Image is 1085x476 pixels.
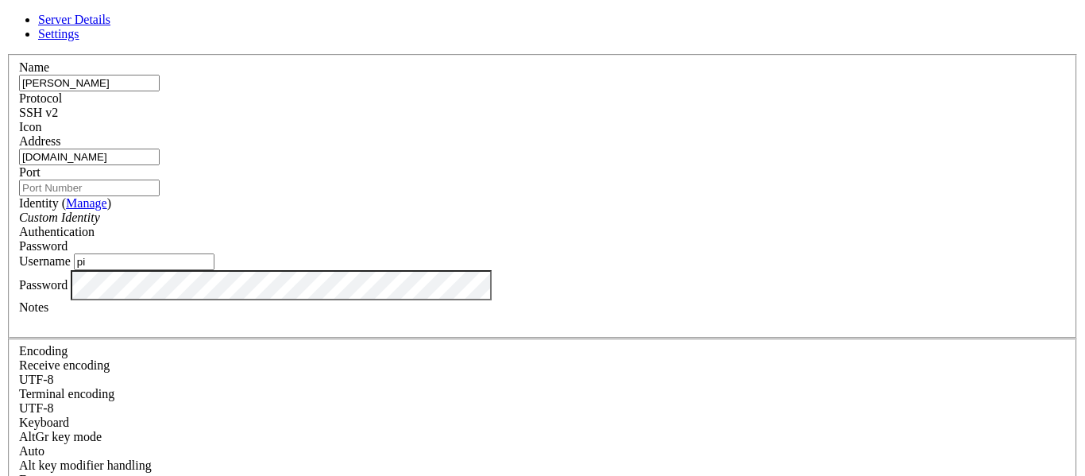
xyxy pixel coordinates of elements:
a: Settings [38,27,79,41]
label: Username [19,254,71,268]
label: Notes [19,300,48,314]
span: UTF-8 [19,373,54,386]
label: Icon [19,120,41,134]
input: Login Username [74,253,214,270]
label: Authentication [19,225,95,238]
div: UTF-8 [19,373,1066,387]
label: Keyboard [19,416,69,429]
i: Custom Identity [19,211,100,224]
span: UTF-8 [19,401,54,415]
div: Auto [19,444,1066,459]
label: Name [19,60,49,74]
span: ( ) [62,196,111,210]
label: Protocol [19,91,62,105]
div: Custom Identity [19,211,1066,225]
label: Set the expected encoding for data received from the host. If the encodings do not match, visual ... [19,430,102,443]
span: SSH v2 [19,106,58,119]
label: Address [19,134,60,148]
div: Password [19,239,1066,253]
label: Port [19,165,41,179]
a: Server Details [38,13,110,26]
x-row: FATAL ERROR: Connection refused [6,6,877,21]
input: Host Name or IP [19,149,160,165]
div: UTF-8 [19,401,1066,416]
span: Password [19,239,68,253]
input: Server Name [19,75,160,91]
div: SSH v2 [19,106,1066,120]
input: Port Number [19,180,160,196]
label: Password [19,277,68,291]
label: Controls how the Alt key is handled. Escape: Send an ESC prefix. 8-Bit: Add 128 to the typed char... [19,459,152,472]
a: Manage [66,196,107,210]
span: Auto [19,444,44,458]
label: Encoding [19,344,68,358]
div: (0, 1) [6,21,13,35]
label: Set the expected encoding for data received from the host. If the encodings do not match, visual ... [19,358,110,372]
label: Identity [19,196,111,210]
label: The default terminal encoding. ISO-2022 enables character map translations (like graphics maps). ... [19,387,114,401]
